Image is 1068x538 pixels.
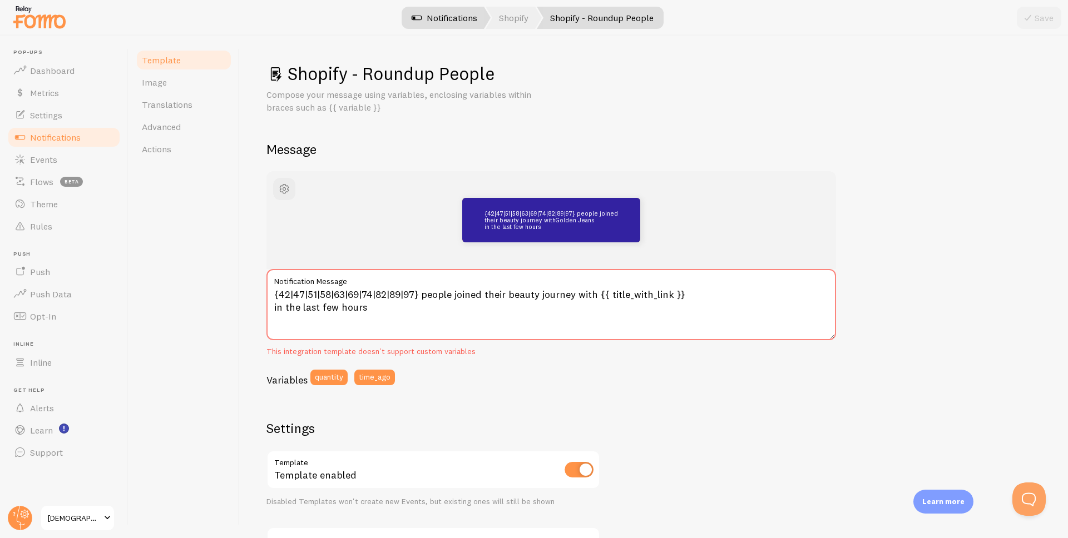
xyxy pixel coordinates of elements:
[266,420,600,437] h2: Settings
[7,261,121,283] a: Push
[30,109,62,121] span: Settings
[135,49,233,71] a: Template
[1012,482,1046,516] iframe: Help Scout Beacon - Open
[30,357,52,368] span: Inline
[142,77,167,88] span: Image
[30,425,53,436] span: Learn
[135,71,233,93] a: Image
[7,305,121,327] a: Opt-In
[59,424,69,434] svg: <p>Watch New Feature Tutorials!</p>
[266,141,1041,158] h2: Message
[7,126,121,148] a: Notifications
[7,283,121,305] a: Push Data
[7,59,121,82] a: Dashboard
[7,397,121,419] a: Alerts
[30,176,53,187] span: Flows
[266,373,308,386] h3: Variables
[48,511,101,525] span: [DEMOGRAPHIC_DATA]
[266,269,836,288] label: Notification Message
[7,104,121,126] a: Settings
[13,387,121,394] span: Get Help
[556,216,594,224] a: Golden Jeans
[30,288,72,300] span: Push Data
[354,370,395,385] button: time_ago
[266,497,600,507] div: Disabled Templates won't create new Events, but existing ones will still be shown
[30,447,63,458] span: Support
[142,54,181,66] span: Template
[913,490,973,514] div: Learn more
[60,177,83,187] span: beta
[142,99,192,110] span: Translations
[135,93,233,116] a: Translations
[30,132,81,143] span: Notifications
[266,62,1041,85] h1: Shopify - Roundup People
[30,402,54,414] span: Alerts
[13,49,121,56] span: Pop-ups
[30,221,52,232] span: Rules
[7,351,121,373] a: Inline
[142,121,181,132] span: Advanced
[12,3,67,31] img: fomo-relay-logo-orange.svg
[7,419,121,441] a: Learn
[310,370,348,385] button: quantity
[40,505,115,531] a: [DEMOGRAPHIC_DATA]
[7,171,121,193] a: Flows beta
[7,441,121,464] a: Support
[30,65,75,76] span: Dashboard
[7,148,121,171] a: Events
[30,154,57,165] span: Events
[266,88,533,114] p: Compose your message using variables, enclosing variables within braces such as {{ variable }}
[30,198,58,210] span: Theme
[484,210,618,230] p: {42|47|51|58|63|69|74|82|89|97} people joined their beauty journey with in the last few hours
[7,82,121,104] a: Metrics
[30,266,50,277] span: Push
[266,450,600,491] div: Template enabled
[135,138,233,160] a: Actions
[7,193,121,215] a: Theme
[922,496,965,507] p: Learn more
[7,215,121,237] a: Rules
[13,251,121,258] span: Push
[135,116,233,138] a: Advanced
[30,87,59,98] span: Metrics
[142,143,171,155] span: Actions
[266,347,836,357] div: This integration template doesn't support custom variables
[13,341,121,348] span: Inline
[30,311,56,322] span: Opt-In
